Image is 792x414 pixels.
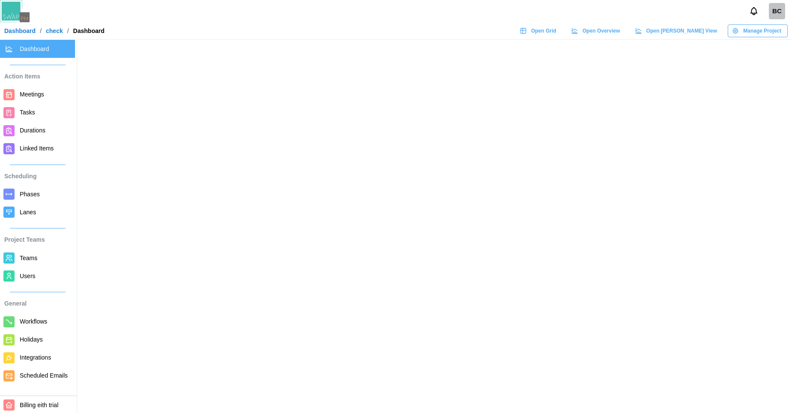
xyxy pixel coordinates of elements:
[728,24,788,37] button: Manage Project
[20,91,44,98] span: Meetings
[631,24,723,37] a: Open [PERSON_NAME] View
[747,4,761,18] button: Notifications
[20,372,68,379] span: Scheduled Emails
[769,3,785,19] a: Billing check
[20,209,36,216] span: Lanes
[20,127,45,134] span: Durations
[20,273,36,279] span: Users
[646,25,717,37] span: Open [PERSON_NAME] View
[20,336,43,343] span: Holidays
[531,25,556,37] span: Open Grid
[20,402,58,408] span: Billing eith trial
[567,24,627,37] a: Open Overview
[20,354,51,361] span: Integrations
[20,145,54,152] span: Linked Items
[20,191,40,198] span: Phases
[20,318,47,325] span: Workflows
[743,25,781,37] span: Manage Project
[40,28,42,34] div: /
[73,28,105,34] div: Dashboard
[516,24,563,37] a: Open Grid
[20,45,49,52] span: Dashboard
[20,109,35,116] span: Tasks
[20,255,37,261] span: Teams
[4,28,36,34] a: Dashboard
[769,3,785,19] div: BC
[67,28,69,34] div: /
[46,28,63,34] a: check
[582,25,620,37] span: Open Overview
